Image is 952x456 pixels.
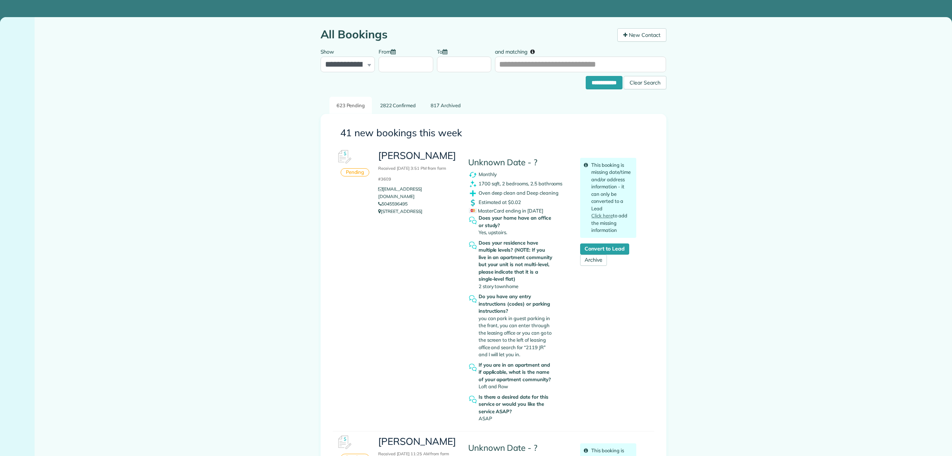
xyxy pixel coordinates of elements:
[379,44,399,58] label: From
[479,239,554,283] strong: Does your residence have multiple levels? (NOTE: If you live in an apartment community but your u...
[468,395,477,404] img: question_symbol_icon-fa7b350da2b2fea416cef77984ae4cf4944ea5ab9e3d5925827a5d6b7129d3f6.png
[479,171,497,177] span: Monthly
[624,76,666,89] div: Clear Search
[373,97,423,114] a: 2822 Confirmed
[424,97,468,114] a: 817 Archived
[479,293,554,315] strong: Do you have any entry instructions (codes) or parking instructions?
[378,208,457,215] p: [STREET_ADDRESS]
[341,168,370,177] div: Pending
[624,77,666,83] a: Clear Search
[437,44,451,58] label: To
[479,229,507,235] span: Yes, upstairs.
[378,201,408,207] a: 5045596495
[468,170,477,179] img: recurrence_symbol_icon-7cc721a9f4fb8f7b0289d3d97f09a2e367b638918f1a67e51b1e7d8abe5fb8d8.png
[468,198,477,207] img: dollar_symbol_icon-bd8a6898b2649ec353a9eba708ae97d8d7348bddd7d2aed9b7e4bf5abd9f4af5.png
[468,158,569,167] h4: Unknown Date - ?
[495,44,540,58] label: and matching
[479,315,552,358] span: you can park in guest parking in the front, you can enter through the leasing office or you can g...
[469,208,543,214] span: MasterCard ending in [DATE]
[580,255,607,266] a: Archive
[580,243,629,255] a: Convert to Lead
[468,179,477,189] img: clean_symbol_icon-dd072f8366c07ea3eb8378bb991ecd12595f4b76d916a6f83395f9468ae6ecae.png
[617,28,666,42] a: New Contact
[580,158,636,238] div: This booking is missing date/time and/or address information - it can only be converted to a Lead...
[479,393,554,415] strong: Is there a desired date for this service or would you like the service ASAP?
[378,150,457,182] h3: [PERSON_NAME]
[479,361,554,383] strong: If you are in an apartment and if applicable, what is the name of your apartment community?
[479,180,563,186] span: 1700 sqft, 2 bedrooms, 2.5 bathrooms
[329,97,372,114] a: 623 Pending
[479,383,508,389] span: Loft and Row
[479,199,521,205] span: Estimated at $0.02
[591,213,613,219] a: Click here
[479,283,518,289] span: 2 story townhome
[340,128,647,138] h3: 41 new bookings this week
[321,28,612,41] h1: All Bookings
[468,241,477,250] img: question_symbol_icon-fa7b350da2b2fea416cef77984ae4cf4944ea5ab9e3d5925827a5d6b7129d3f6.png
[468,216,477,225] img: question_symbol_icon-fa7b350da2b2fea416cef77984ae4cf4944ea5ab9e3d5925827a5d6b7129d3f6.png
[479,214,554,229] strong: Does your home have an office or study?
[333,431,355,454] img: Booking #618717
[468,363,477,372] img: question_symbol_icon-fa7b350da2b2fea416cef77984ae4cf4944ea5ab9e3d5925827a5d6b7129d3f6.png
[333,146,355,168] img: Booking #619039
[378,166,446,182] small: Received [DATE] 3:51 PM from form #3609
[468,443,569,453] h4: Unknown Date - ?
[479,189,559,195] span: Oven deep clean and Deep cleaning
[468,189,477,198] img: extras_symbol_icon-f5f8d448bd4f6d592c0b405ff41d4b7d97c126065408080e4130a9468bdbe444.png
[468,294,477,304] img: question_symbol_icon-fa7b350da2b2fea416cef77984ae4cf4944ea5ab9e3d5925827a5d6b7129d3f6.png
[479,415,492,421] span: ASAP
[378,186,422,199] a: [EMAIL_ADDRESS][DOMAIN_NAME]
